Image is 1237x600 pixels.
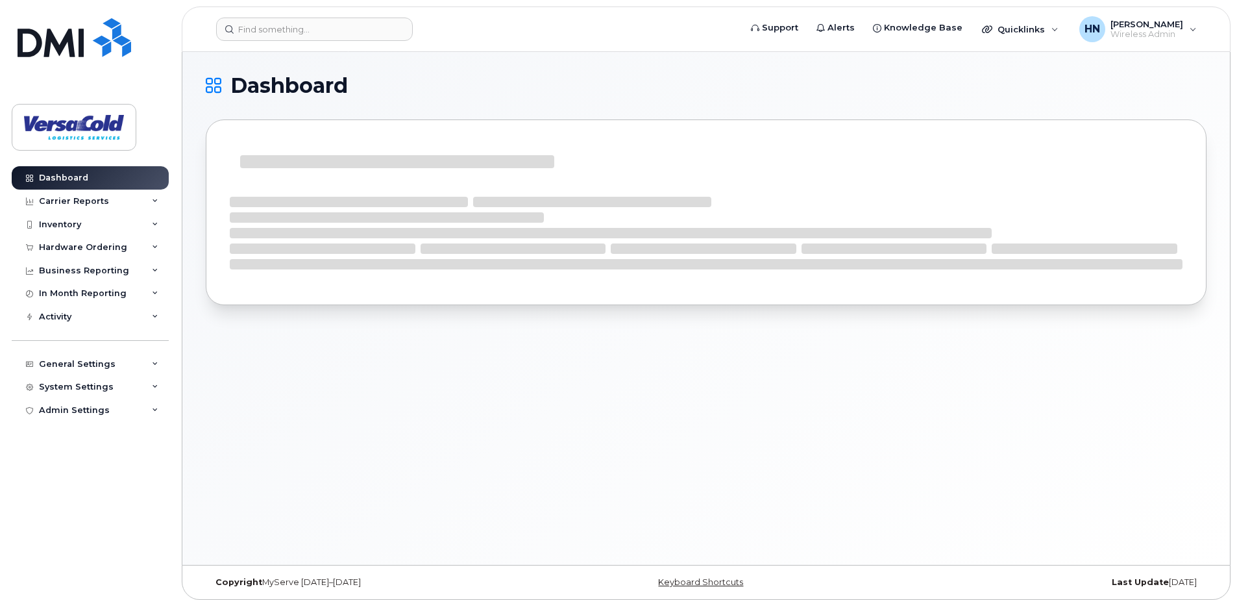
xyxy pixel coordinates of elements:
span: Dashboard [230,76,348,95]
div: MyServe [DATE]–[DATE] [206,577,539,588]
a: Keyboard Shortcuts [658,577,743,587]
div: [DATE] [873,577,1206,588]
strong: Last Update [1112,577,1169,587]
strong: Copyright [215,577,262,587]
